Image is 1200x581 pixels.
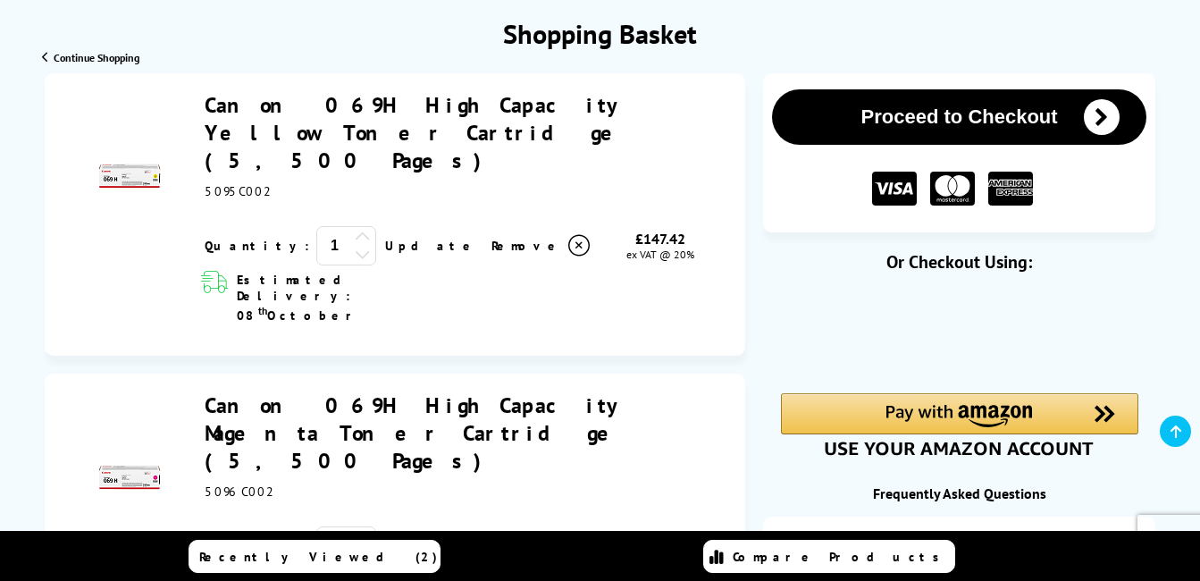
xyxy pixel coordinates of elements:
a: additional-ink [763,517,1154,567]
span: 5095C002 [205,183,273,199]
span: Recently Viewed (2) [199,549,438,565]
span: ex VAT @ 20% [626,248,694,261]
div: Amazon Pay - Use your Amazon account [781,393,1138,456]
h1: Shopping Basket [503,16,697,51]
span: Continue Shopping [54,51,139,64]
span: Compare Products [733,549,949,565]
img: MASTER CARD [930,172,975,206]
div: Or Checkout Using: [763,250,1154,274]
button: Proceed to Checkout [772,89,1145,145]
a: Recently Viewed (2) [189,540,441,573]
sup: th [258,304,267,317]
iframe: PayPal [781,302,1138,363]
a: Continue Shopping [42,51,139,64]
a: Delete item from your basket [491,232,592,259]
span: Quantity: [205,238,309,254]
span: Remove [491,238,562,254]
a: Update [385,238,477,254]
span: 5096C002 [205,484,276,500]
a: Compare Products [703,540,955,573]
img: Canon 069H High Capacity Yellow Toner Cartridge (5,500 Pages) [98,145,161,207]
a: Canon 069H High Capacity Magenta Toner Cartridge (5,500 Pages) [205,392,629,475]
img: VISA [872,172,917,206]
div: £147.42 [592,230,727,248]
img: Canon 069H High Capacity Magenta Toner Cartridge (5,500 Pages) [98,446,161,509]
div: Frequently Asked Questions [763,484,1154,502]
span: Estimated Delivery: 08 October [237,272,410,324]
img: American Express [988,172,1033,206]
a: Canon 069H High Capacity Yellow Toner Cartridge (5,500 Pages) [205,91,631,174]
